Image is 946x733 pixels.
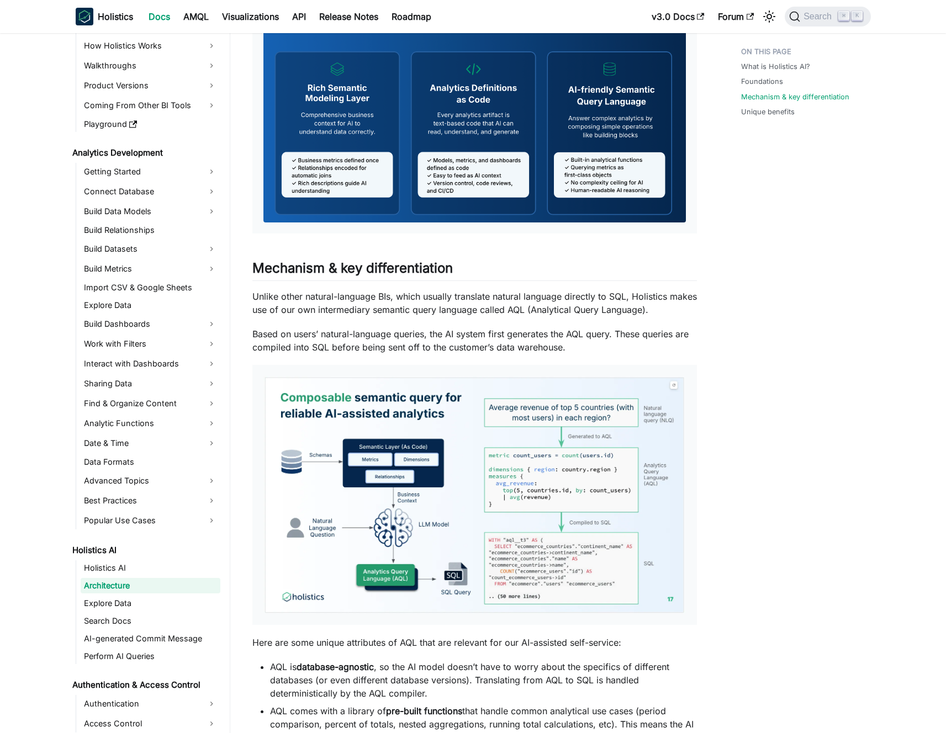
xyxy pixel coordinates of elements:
a: Mechanism & key differentiation [741,92,849,102]
a: AMQL [177,8,215,25]
a: Build Data Models [81,203,220,220]
a: Release Notes [313,8,385,25]
p: Here are some unique attributes of AQL that are relevant for our AI-assisted self-service: [252,636,697,649]
a: Sharing Data [81,375,220,392]
a: Import CSV & Google Sheets [81,280,220,295]
kbd: K [852,11,863,21]
span: Search [800,12,838,22]
a: Search Docs [81,613,220,629]
a: Explore Data [81,298,220,313]
a: Foundations [741,76,783,87]
a: Roadmap [385,8,438,25]
a: Build Relationships [81,222,220,238]
a: API [286,8,313,25]
a: Holistics AI [81,560,220,576]
strong: database-agnostic [297,661,374,672]
a: v3.0 Docs [645,8,711,25]
a: What is Holistics AI? [741,61,810,72]
img: Holistics [76,8,93,25]
a: Analytics Development [69,145,220,161]
a: Find & Organize Content [81,395,220,412]
a: AI-generated Commit Message [81,631,220,646]
a: Authentication [81,695,220,713]
a: Walkthroughs [81,57,220,75]
a: Work with Filters [81,335,220,353]
a: Data Formats [81,454,220,470]
a: Analytic Functions [81,415,220,432]
a: Build Dashboards [81,315,220,333]
a: Product Versions [81,77,220,94]
p: Based on users’ natural-language queries, the AI system first generates the AQL query. These quer... [252,327,697,354]
a: Playground [81,116,220,132]
a: Holistics AI [69,543,220,558]
a: Forum [711,8,760,25]
img: Holistics text-to-sql mechanism [263,376,686,614]
a: Explore Data [81,596,220,611]
a: Authentication & Access Control [69,677,220,693]
kbd: ⌘ [838,11,849,21]
a: Architecture [81,578,220,593]
a: Unique benefits [741,107,795,117]
a: Interact with Dashboards [81,355,220,373]
b: Holistics [98,10,133,23]
a: How Holistics Works [81,37,220,55]
a: Build Metrics [81,260,220,278]
a: Docs [142,8,177,25]
li: AQL is , so the AI model doesn’t have to worry about the specifics of different databases (or eve... [270,660,697,700]
a: Visualizations [215,8,286,25]
a: Access Control [81,715,220,732]
a: Coming From Other BI Tools [81,97,220,114]
h2: Mechanism & key differentiation [252,260,697,281]
a: Date & Time [81,434,220,452]
button: Switch between dark and light mode (currently light mode) [760,8,778,25]
a: Popular Use Cases [81,512,220,529]
a: HolisticsHolistics [76,8,133,25]
strong: pre-built functions [386,705,462,716]
a: Advanced Topics [81,472,220,490]
button: Search (Command+K) [785,7,870,26]
p: Unlike other natural-language BIs, which usually translate natural language directly to SQL, Holi... [252,290,697,316]
a: Best Practices [81,492,220,509]
a: Perform AI Queries [81,649,220,664]
a: Getting Started [81,163,220,180]
a: Connect Database [81,183,220,200]
a: Build Datasets [81,240,220,258]
nav: Docs sidebar [65,33,230,733]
